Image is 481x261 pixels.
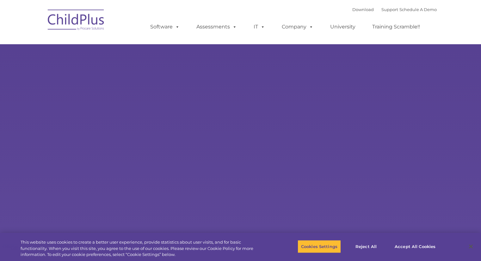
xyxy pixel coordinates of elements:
a: Company [275,21,320,33]
button: Accept All Cookies [391,240,439,253]
a: IT [247,21,271,33]
button: Close [464,240,478,253]
a: Schedule A Demo [399,7,437,12]
div: This website uses cookies to create a better user experience, provide statistics about user visit... [21,239,265,258]
img: ChildPlus by Procare Solutions [45,5,108,37]
a: Support [381,7,398,12]
a: Assessments [190,21,243,33]
font: | [352,7,437,12]
a: Training Scramble!! [366,21,426,33]
button: Reject All [346,240,386,253]
a: Download [352,7,374,12]
button: Cookies Settings [298,240,341,253]
a: Software [144,21,186,33]
a: University [324,21,362,33]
